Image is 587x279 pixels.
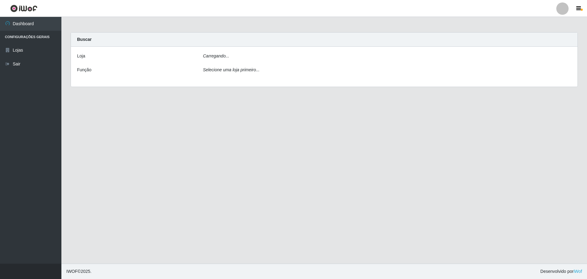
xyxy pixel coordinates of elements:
[203,67,259,72] i: Selecione uma loja primeiro...
[540,268,582,275] span: Desenvolvido por
[203,53,229,58] i: Carregando...
[77,37,91,42] strong: Buscar
[77,67,91,73] label: Função
[10,5,37,12] img: CoreUI Logo
[573,269,582,274] a: iWof
[77,53,85,59] label: Loja
[66,269,78,274] span: IWOF
[66,268,91,275] span: © 2025 .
